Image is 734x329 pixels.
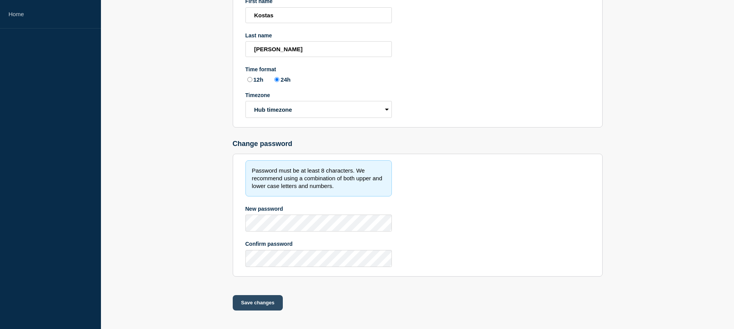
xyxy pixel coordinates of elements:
div: Last name [245,32,392,39]
input: 24h [274,77,279,82]
button: Save changes [233,295,283,311]
input: Last name [245,41,392,57]
input: Confirm password [245,250,392,267]
input: First name [245,7,392,23]
label: 24h [272,76,291,83]
div: Password must be at least 8 characters. We recommend using a combination of both upper and lower ... [245,160,392,196]
div: Timezone [245,92,392,98]
div: Time format [245,66,392,72]
input: 12h [247,77,252,82]
div: New password [245,206,392,212]
div: Confirm password [245,241,392,247]
h2: Change password [233,140,603,148]
input: New password [245,215,392,232]
label: 12h [245,76,264,83]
